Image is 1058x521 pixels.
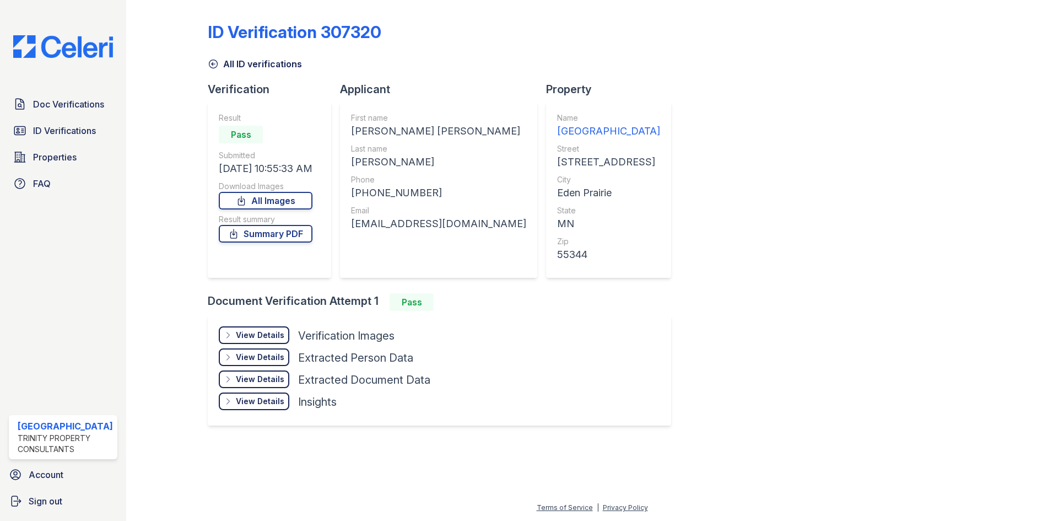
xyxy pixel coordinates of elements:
[298,328,395,343] div: Verification Images
[298,372,430,388] div: Extracted Document Data
[208,82,340,97] div: Verification
[351,154,526,170] div: [PERSON_NAME]
[33,98,104,111] span: Doc Verifications
[29,468,63,481] span: Account
[351,143,526,154] div: Last name
[219,112,312,123] div: Result
[546,82,680,97] div: Property
[557,154,660,170] div: [STREET_ADDRESS]
[351,112,526,123] div: First name
[236,374,284,385] div: View Details
[557,205,660,216] div: State
[4,490,122,512] a: Sign out
[208,293,680,311] div: Document Verification Attempt 1
[557,216,660,232] div: MN
[298,394,337,410] div: Insights
[351,216,526,232] div: [EMAIL_ADDRESS][DOMAIN_NAME]
[340,82,546,97] div: Applicant
[219,126,263,143] div: Pass
[351,174,526,185] div: Phone
[351,185,526,201] div: [PHONE_NUMBER]
[33,124,96,137] span: ID Verifications
[219,225,312,243] a: Summary PDF
[351,205,526,216] div: Email
[557,112,660,139] a: Name [GEOGRAPHIC_DATA]
[33,177,51,190] span: FAQ
[4,35,122,58] img: CE_Logo_Blue-a8612792a0a2168367f1c8372b55b34899dd931a85d93a1a3d3e32e68fde9ad4.png
[298,350,413,366] div: Extracted Person Data
[33,151,77,164] span: Properties
[236,330,284,341] div: View Details
[9,93,117,115] a: Doc Verifications
[236,352,284,363] div: View Details
[557,174,660,185] div: City
[219,181,312,192] div: Download Images
[597,503,599,512] div: |
[219,150,312,161] div: Submitted
[29,495,62,508] span: Sign out
[18,420,113,433] div: [GEOGRAPHIC_DATA]
[208,57,302,71] a: All ID verifications
[236,396,284,407] div: View Details
[219,214,312,225] div: Result summary
[18,433,113,455] div: Trinity Property Consultants
[351,123,526,139] div: [PERSON_NAME] [PERSON_NAME]
[537,503,593,512] a: Terms of Service
[208,22,381,42] div: ID Verification 307320
[557,123,660,139] div: [GEOGRAPHIC_DATA]
[557,143,660,154] div: Street
[557,112,660,123] div: Name
[557,185,660,201] div: Eden Prairie
[4,464,122,486] a: Account
[603,503,648,512] a: Privacy Policy
[9,146,117,168] a: Properties
[219,192,312,210] a: All Images
[9,120,117,142] a: ID Verifications
[557,236,660,247] div: Zip
[390,293,434,311] div: Pass
[219,161,312,176] div: [DATE] 10:55:33 AM
[557,247,660,262] div: 55344
[9,173,117,195] a: FAQ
